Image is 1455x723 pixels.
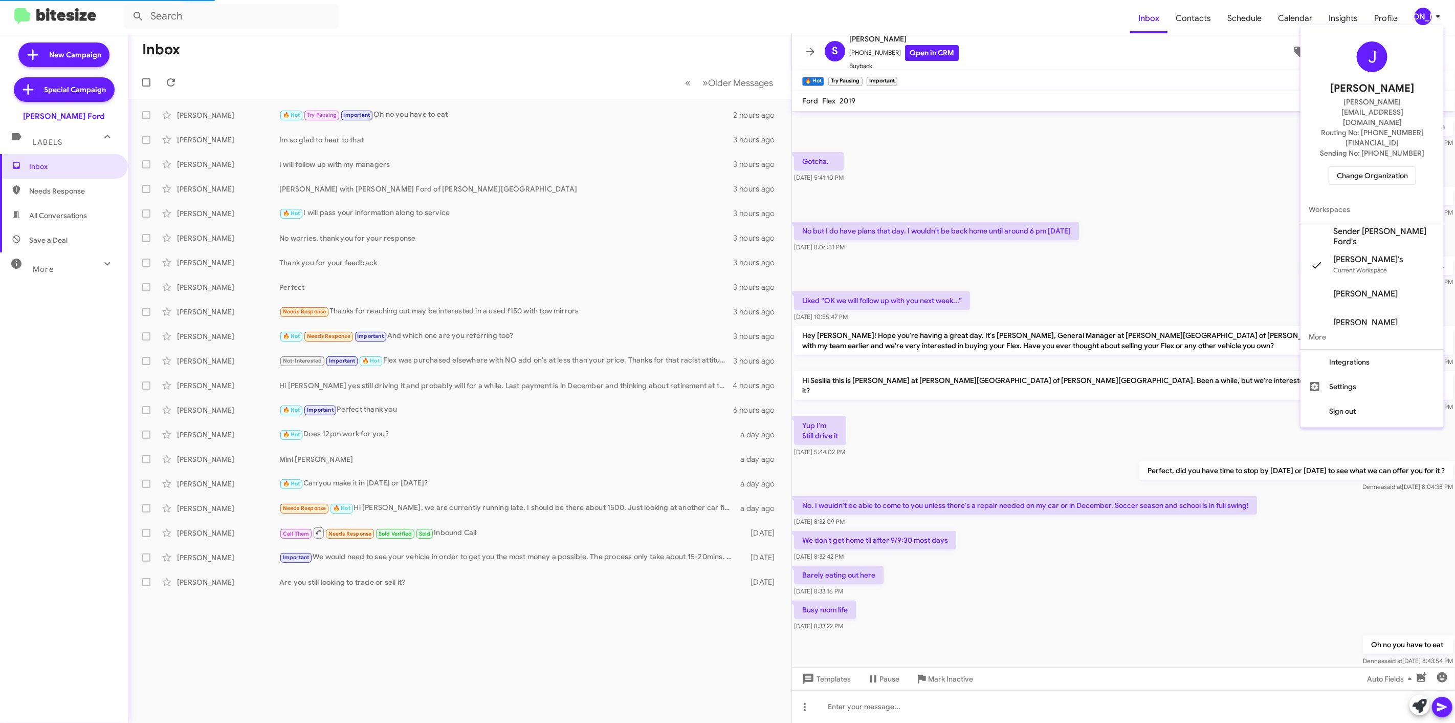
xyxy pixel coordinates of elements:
span: [PERSON_NAME]'s [1333,254,1403,265]
span: Sending No: [PHONE_NUMBER] [1320,148,1424,158]
span: Current Workspace [1333,266,1387,274]
button: Change Organization [1329,166,1416,185]
span: [PERSON_NAME] [1330,80,1414,97]
span: [PERSON_NAME][EMAIL_ADDRESS][DOMAIN_NAME] [1313,97,1431,127]
span: [PERSON_NAME] [1333,289,1398,299]
button: Sign out [1300,399,1444,423]
span: [PERSON_NAME] [1333,317,1398,328]
span: More [1300,325,1444,349]
span: Sender [PERSON_NAME] Ford's [1333,226,1436,247]
div: J [1357,41,1387,72]
span: Change Organization [1337,167,1408,184]
span: Workspaces [1300,197,1444,222]
button: Settings [1300,374,1444,399]
button: Integrations [1300,350,1444,374]
span: Routing No: [PHONE_NUMBER][FINANCIAL_ID] [1313,127,1431,148]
